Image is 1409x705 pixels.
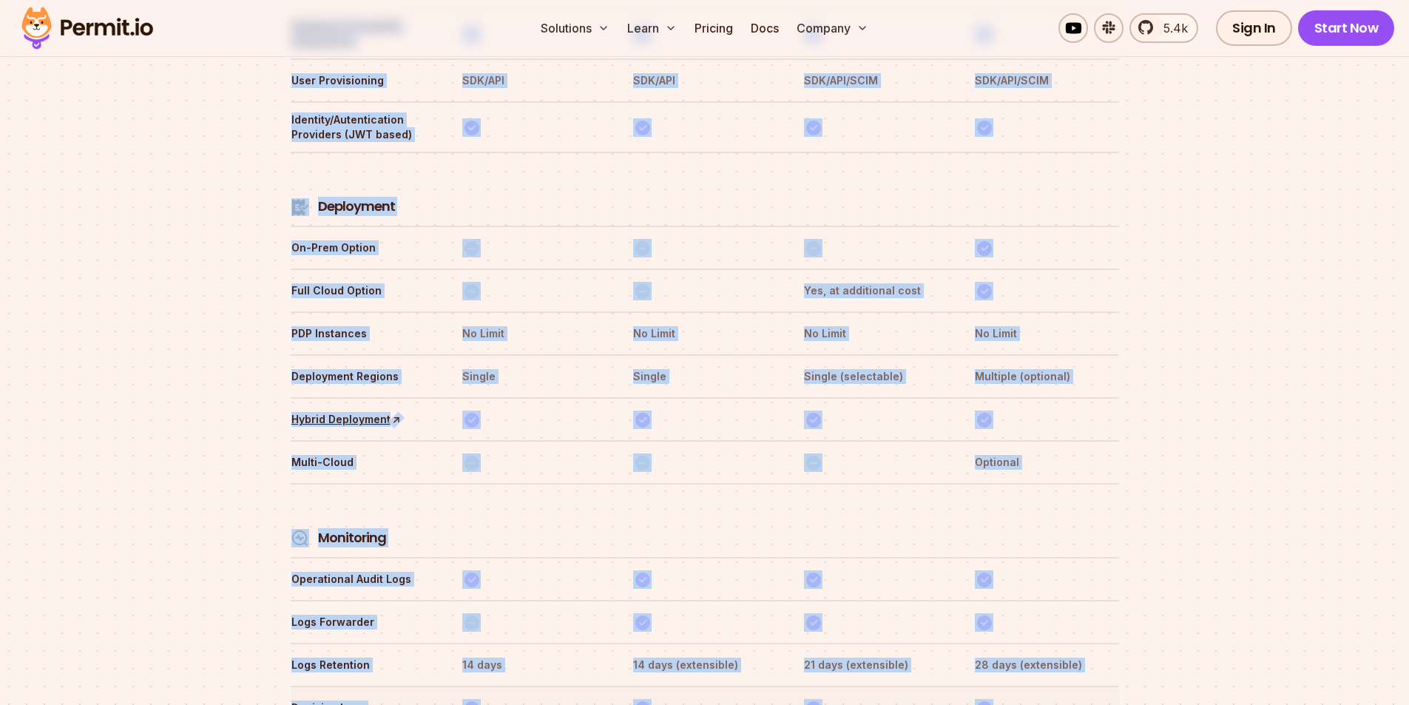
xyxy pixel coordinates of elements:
th: Full Cloud Option [291,279,435,303]
th: No Limit [632,322,777,345]
th: No Limit [462,322,606,345]
button: Solutions [535,13,615,43]
button: Company [791,13,874,43]
th: Logs Forwarder [291,610,435,634]
th: Yes, at additional cost [803,279,947,303]
th: 14 days (extensible) [632,653,777,677]
a: Pricing [689,13,739,43]
th: No Limit [803,322,947,345]
th: No Limit [974,322,1118,345]
th: Single (selectable) [803,365,947,388]
th: Logs Retention [291,653,435,677]
span: 5.4k [1155,19,1188,37]
th: Deployment Regions [291,365,435,388]
th: 14 days [462,653,606,677]
a: Hybrid Deployment↑ [291,412,401,427]
a: Start Now [1298,10,1395,46]
h4: Monitoring [318,529,386,547]
th: SDK/API/SCIM [803,69,947,92]
th: SDK/API [632,69,777,92]
th: SDK/API [462,69,606,92]
th: Multi-Cloud [291,451,435,474]
th: User Provisioning [291,69,435,92]
th: Single [632,365,777,388]
th: 28 days (extensible) [974,653,1118,677]
th: Optional [974,451,1118,474]
span: ↑ [386,411,404,428]
th: Multiple (optional) [974,365,1118,388]
a: Sign In [1216,10,1292,46]
h4: Deployment [318,198,395,216]
a: Docs [745,13,785,43]
th: PDP Instances [291,322,435,345]
a: 5.4k [1129,13,1198,43]
th: SDK/API/SCIM [974,69,1118,92]
img: Permit logo [15,3,160,53]
img: Deployment [291,198,309,216]
th: On-Prem Option [291,236,435,260]
th: 21 days (extensible) [803,653,947,677]
th: Operational Audit Logs [291,567,435,591]
th: Single [462,365,606,388]
th: Identity/Autentication Providers (JWT based) [291,112,435,143]
button: Learn [621,13,683,43]
img: Monitoring [291,529,309,547]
